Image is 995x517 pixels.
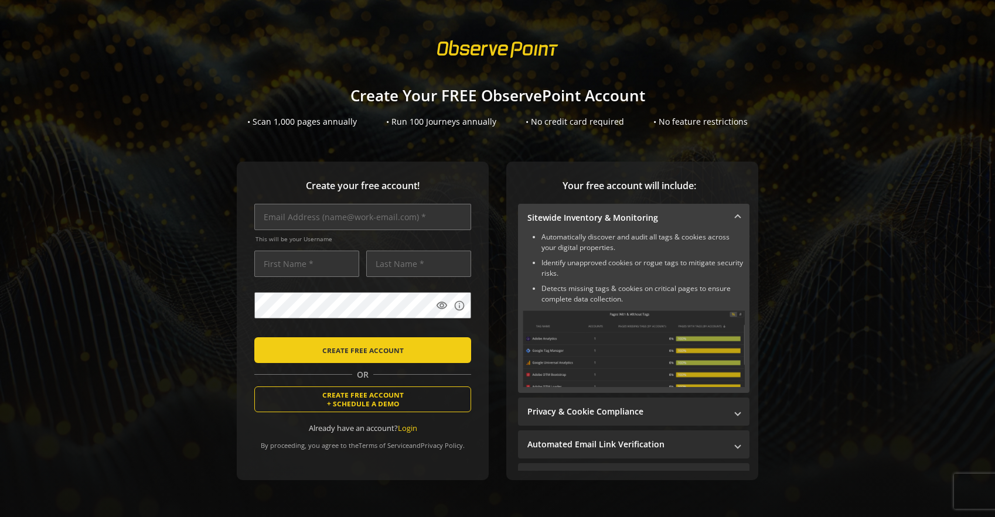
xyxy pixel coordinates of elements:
mat-panel-title: Sitewide Inventory & Monitoring [527,212,726,224]
div: • Scan 1,000 pages annually [247,116,357,128]
div: Already have an account? [254,423,471,434]
input: Last Name * [366,251,471,277]
a: Terms of Service [359,441,409,450]
div: • No credit card required [526,116,624,128]
img: Sitewide Inventory & Monitoring [523,310,745,387]
div: By proceeding, you agree to the and . [254,433,471,450]
input: Email Address (name@work-email.com) * [254,204,471,230]
mat-expansion-panel-header: Privacy & Cookie Compliance [518,398,749,426]
span: This will be your Username [255,235,471,243]
mat-expansion-panel-header: Automated Email Link Verification [518,430,749,458]
button: CREATE FREE ACCOUNT+ SCHEDULE A DEMO [254,386,471,412]
span: CREATE FREE ACCOUNT + SCHEDULE A DEMO [322,391,404,408]
a: Privacy Policy [421,441,463,450]
mat-expansion-panel-header: Sitewide Inventory & Monitoring [518,204,749,232]
span: CREATE FREE ACCOUNT [322,340,404,361]
mat-panel-title: Privacy & Cookie Compliance [527,406,726,417]
div: • Run 100 Journeys annually [386,116,496,128]
li: Automatically discover and audit all tags & cookies across your digital properties. [541,232,745,253]
mat-panel-title: Automated Email Link Verification [527,439,726,450]
span: Your free account will include: [518,179,741,193]
span: OR [352,369,373,381]
div: Sitewide Inventory & Monitoring [518,232,749,393]
span: Create your free account! [254,179,471,193]
div: • No feature restrictions [653,116,748,128]
input: First Name * [254,251,359,277]
li: Detects missing tags & cookies on critical pages to ensure complete data collection. [541,283,745,304]
mat-icon: info [454,300,465,311]
button: CREATE FREE ACCOUNT [254,337,471,363]
mat-icon: visibility [436,300,448,311]
li: Identify unapproved cookies or rogue tags to mitigate security risks. [541,258,745,279]
mat-expansion-panel-header: Performance Monitoring with Web Vitals [518,463,749,491]
a: Login [398,423,417,433]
